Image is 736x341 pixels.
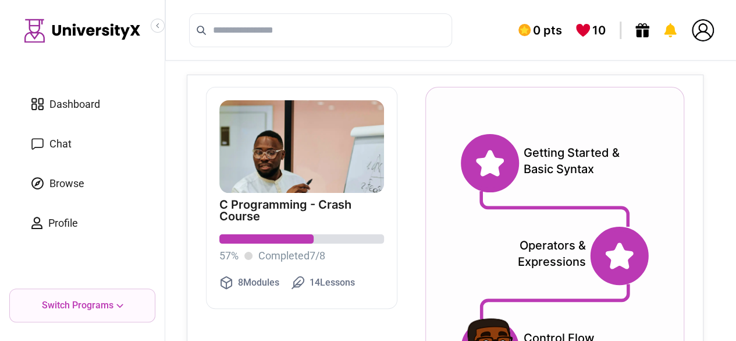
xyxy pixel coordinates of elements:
a: Browse [19,166,146,201]
span: 0 pts [533,22,562,38]
img: Logo [24,19,141,43]
span: Profile [48,215,78,231]
a: Dashboard [19,87,146,122]
span: Dashboard [49,96,100,113]
span: Browse [49,175,84,192]
div: Operators & Expressions [461,233,591,279]
p: Completed 7 / 8 [258,248,325,264]
button: Collapse sidebar [151,19,165,33]
img: You [692,19,714,41]
p: 57 % [219,248,239,264]
span: 10 [592,22,606,38]
p: Switch Programs [42,298,113,312]
span: 8 Modules [238,276,279,290]
a: Chat [19,126,146,161]
span: Chat [49,136,72,152]
span: 14 Lessons [310,276,355,290]
a: Profile [19,206,146,241]
div: Getting Started & Basic Syntax [519,140,649,187]
p: C Programming - Crash Course [219,199,384,222]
